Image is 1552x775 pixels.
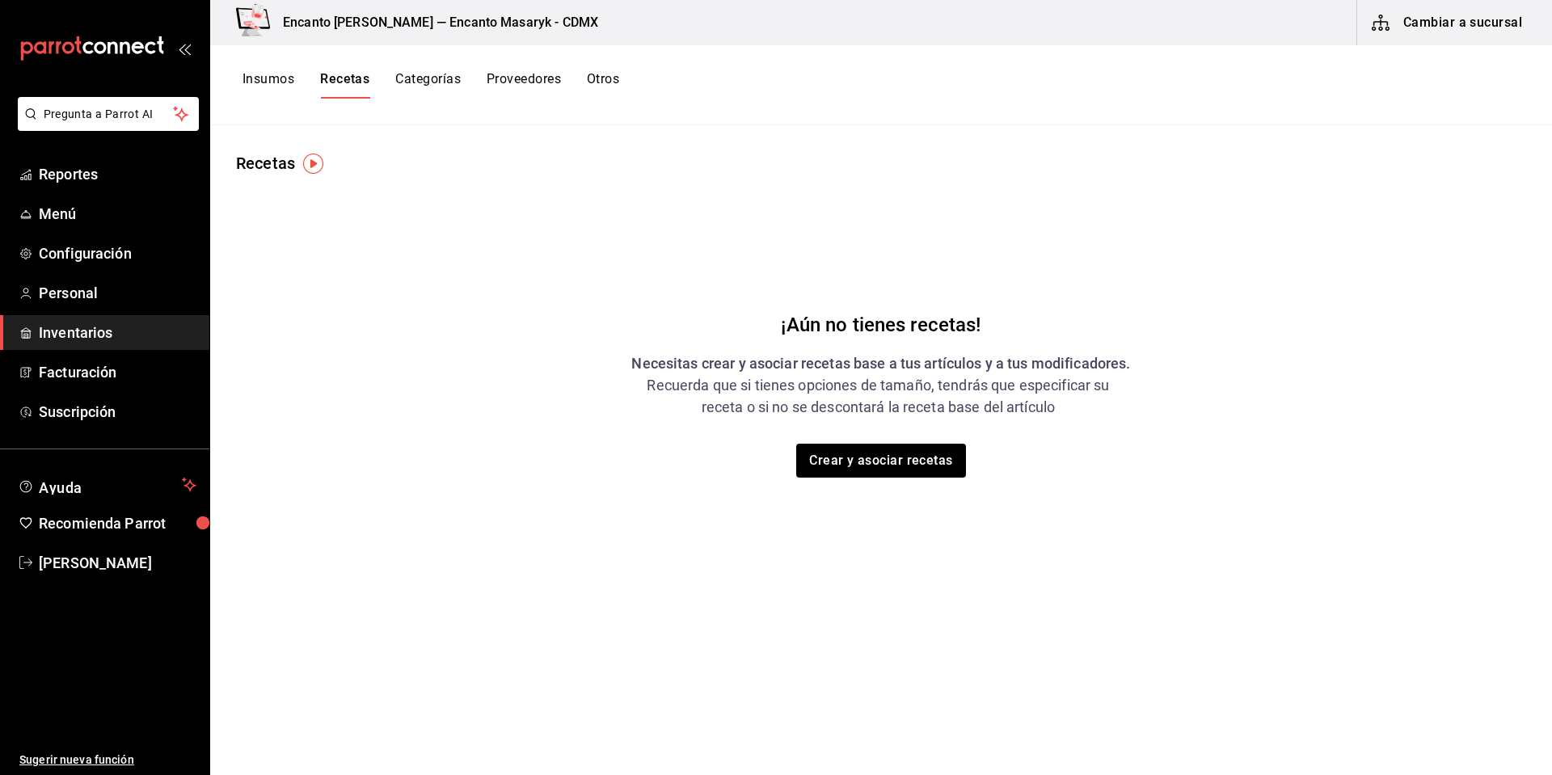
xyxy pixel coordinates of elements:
button: Insumos [242,71,294,99]
h3: Encanto [PERSON_NAME] — Encanto Masaryk - CDMX [270,13,598,32]
button: Pregunta a Parrot AI [18,97,199,131]
img: Tooltip marker [303,154,323,174]
span: Pregunta a Parrot AI [44,106,174,123]
div: navigation tabs [242,71,619,99]
button: Recetas [320,71,369,99]
span: Menú [39,203,196,225]
div: Necesitas crear y asociar recetas base a tus artículos y a tus modificadores. [631,352,1130,374]
span: Sugerir nueva función [19,752,196,769]
span: Reportes [39,163,196,185]
span: Recomienda Parrot [39,512,196,534]
a: Pregunta a Parrot AI [11,117,199,134]
button: Crear y asociar recetas [796,444,966,478]
div: ¡Aún no tienes recetas! [631,310,1130,339]
span: [PERSON_NAME] [39,552,196,574]
span: Ayuda [39,475,175,495]
span: Personal [39,282,196,304]
button: Proveedores [487,71,561,99]
div: Recuerda que si tienes opciones de tamaño, tendrás que especificar su receta o si no se descontar... [631,374,1124,418]
span: Suscripción [39,401,196,423]
span: Inventarios [39,322,196,343]
span: Configuración [39,242,196,264]
button: Categorías [395,71,461,99]
button: Otros [587,71,619,99]
button: open_drawer_menu [178,42,191,55]
div: Recetas [236,151,295,175]
span: Facturación [39,361,196,383]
